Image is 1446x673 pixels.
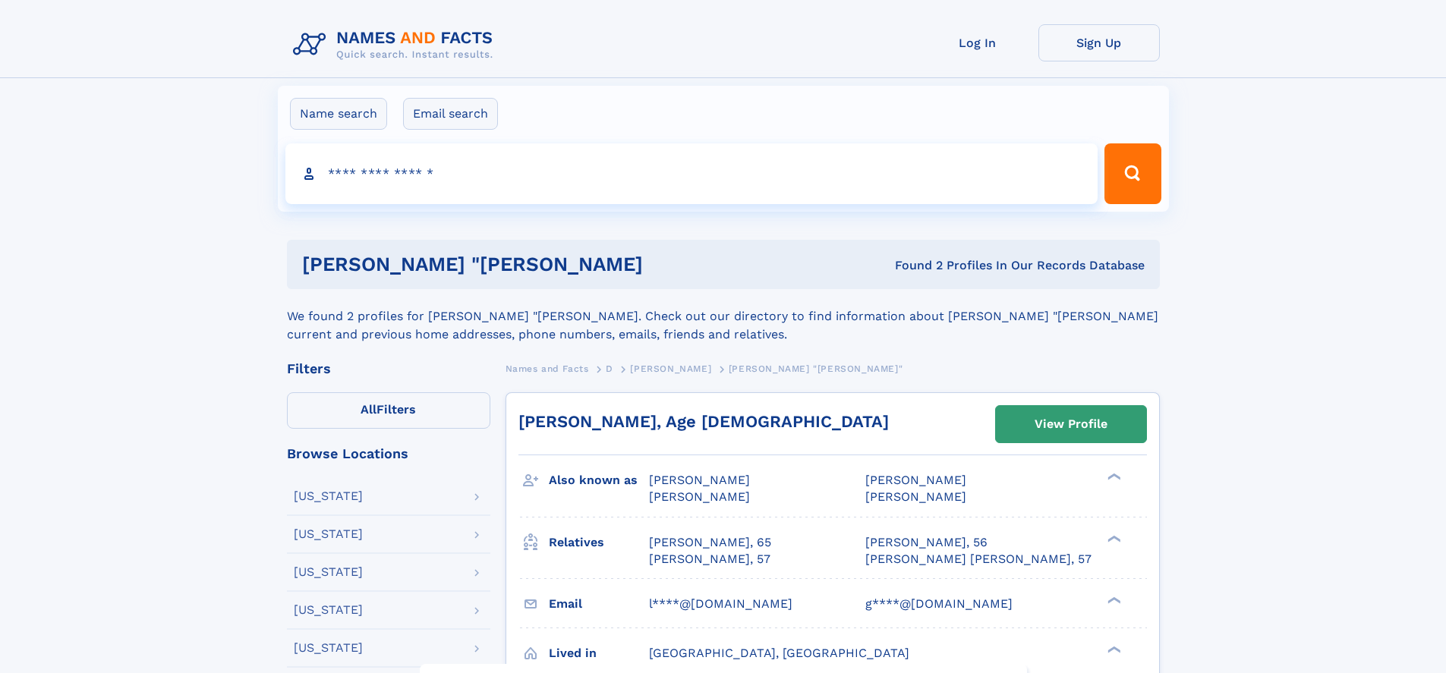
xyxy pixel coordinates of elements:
[865,534,988,551] a: [PERSON_NAME], 56
[287,392,490,429] label: Filters
[518,412,889,431] a: [PERSON_NAME], Age [DEMOGRAPHIC_DATA]
[1035,407,1107,442] div: View Profile
[996,406,1146,442] a: View Profile
[285,143,1098,204] input: search input
[294,528,363,540] div: [US_STATE]
[403,98,498,130] label: Email search
[302,255,769,274] h1: [PERSON_NAME] "[PERSON_NAME]
[287,447,490,461] div: Browse Locations
[287,24,506,65] img: Logo Names and Facts
[287,362,490,376] div: Filters
[1104,533,1122,543] div: ❯
[865,551,1092,568] a: [PERSON_NAME] [PERSON_NAME], 57
[1104,595,1122,605] div: ❯
[1104,143,1161,204] button: Search Button
[630,363,711,374] span: [PERSON_NAME]
[290,98,387,130] label: Name search
[630,359,711,378] a: [PERSON_NAME]
[1104,644,1122,654] div: ❯
[549,591,649,617] h3: Email
[294,642,363,654] div: [US_STATE]
[649,551,770,568] a: [PERSON_NAME], 57
[649,646,909,660] span: [GEOGRAPHIC_DATA], [GEOGRAPHIC_DATA]
[729,363,903,374] span: [PERSON_NAME] "[PERSON_NAME]"
[294,566,363,578] div: [US_STATE]
[865,473,966,487] span: [PERSON_NAME]
[287,289,1160,344] div: We found 2 profiles for [PERSON_NAME] "[PERSON_NAME]. Check out our directory to find information...
[294,490,363,502] div: [US_STATE]
[549,530,649,555] h3: Relatives
[606,359,613,378] a: D
[506,359,589,378] a: Names and Facts
[1104,472,1122,482] div: ❯
[1038,24,1160,61] a: Sign Up
[649,534,771,551] a: [PERSON_NAME], 65
[649,489,750,504] span: [PERSON_NAME]
[606,363,613,374] span: D
[769,257,1145,274] div: Found 2 Profiles In Our Records Database
[361,402,376,417] span: All
[549,467,649,493] h3: Also known as
[649,473,750,487] span: [PERSON_NAME]
[294,604,363,616] div: [US_STATE]
[917,24,1038,61] a: Log In
[865,489,966,504] span: [PERSON_NAME]
[549,640,649,666] h3: Lived in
